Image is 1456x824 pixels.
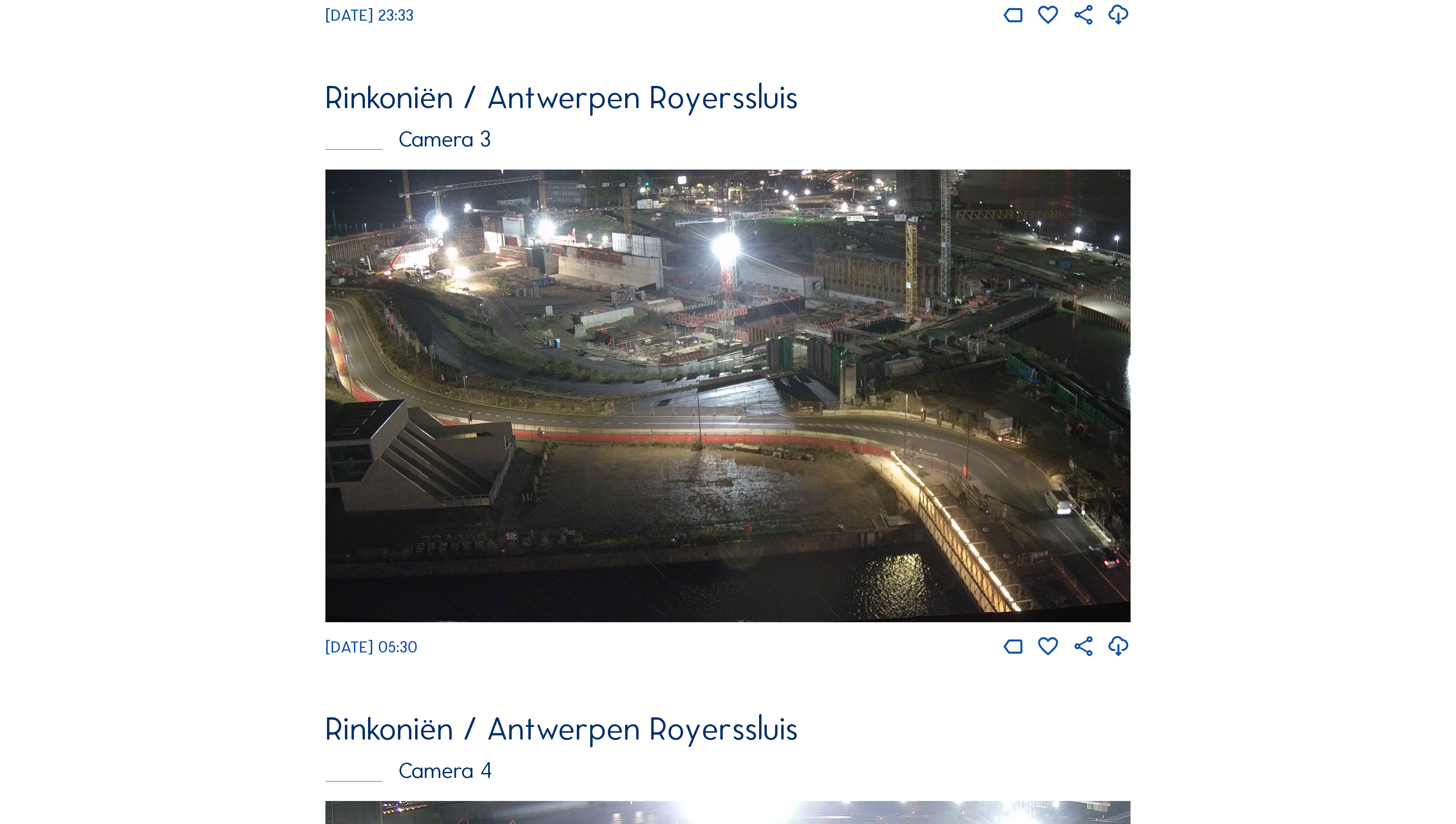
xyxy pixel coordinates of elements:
[325,760,1131,782] div: Camera 4
[325,128,1131,150] div: Camera 3
[325,170,1131,622] img: Image
[325,637,418,657] span: [DATE] 05:30
[325,713,1131,745] div: Rinkoniën / Antwerpen Royerssluis
[325,81,1131,113] div: Rinkoniën / Antwerpen Royerssluis
[325,5,414,25] span: [DATE] 23:33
